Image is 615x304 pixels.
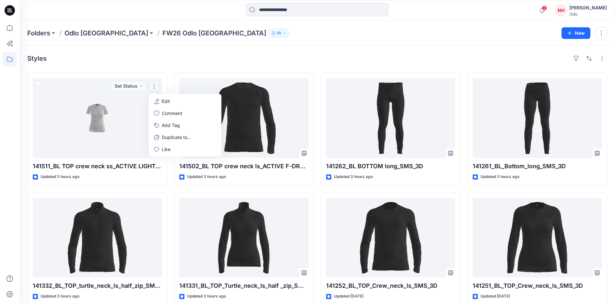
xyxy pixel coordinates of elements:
[150,95,220,107] a: Edit
[480,293,510,300] p: Updated [DATE]
[269,29,289,38] button: 10
[569,12,607,17] div: Odlo
[162,134,191,141] p: Duplicate to...
[277,30,281,37] p: 10
[27,29,50,38] a: Folders
[555,5,567,16] div: NH
[33,281,162,290] p: 141332_BL_TOP_turtle_neck_ls_half_zip_SMS_3D
[334,293,363,300] p: Updated [DATE]
[480,173,519,180] p: Updated 3 hours ago
[326,281,455,290] p: 141252_BL_TOP_Crew_neck_ls_SMS_3D
[473,162,602,171] p: 141261_BL_Bottom_long_SMS_3D
[41,293,79,300] p: Updated 3 hours ago
[27,55,47,62] h4: Styles
[473,281,602,290] p: 141251_BL_TOP_Crew_neck_ls_SMS_3D
[33,78,162,158] a: 141511_BL TOP crew neck ss_ACTIVE LIGHT_SMS_3D
[162,146,171,153] p: Like
[569,4,607,12] div: [PERSON_NAME]
[473,198,602,277] a: 141251_BL_TOP_Crew_neck_ls_SMS_3D
[33,162,162,171] p: 141511_BL TOP crew neck ss_ACTIVE LIGHT_SMS_3D
[179,198,308,277] a: 141331_BL_TOP_Turtle_neck_ls_half _zip_SMS_3D
[150,119,220,131] button: Add Tag
[41,173,79,180] p: Updated 3 hours ago
[65,29,148,38] a: Odlo [GEOGRAPHIC_DATA]
[326,162,455,171] p: 141262_BL BOTTOM long_SMS_3D
[473,78,602,158] a: 141261_BL_Bottom_long_SMS_3D
[162,98,170,105] p: Edit
[33,198,162,277] a: 141332_BL_TOP_turtle_neck_ls_half_zip_SMS_3D
[542,6,547,11] span: 2
[162,110,182,117] p: Comment
[326,78,455,158] a: 141262_BL BOTTOM long_SMS_3D
[187,293,226,300] p: Updated 3 hours ago
[562,27,590,39] button: New
[187,173,226,180] p: Updated 3 hours ago
[334,173,373,180] p: Updated 3 hours ago
[162,29,266,38] p: FW26 Odlo [GEOGRAPHIC_DATA]
[179,162,308,171] p: 141502_BL TOP crew neck ls_ACTIVE F-DRY LIGHT_SMS_3D
[326,198,455,277] a: 141252_BL_TOP_Crew_neck_ls_SMS_3D
[179,78,308,158] a: 141502_BL TOP crew neck ls_ACTIVE F-DRY LIGHT_SMS_3D
[179,281,308,290] p: 141331_BL_TOP_Turtle_neck_ls_half _zip_SMS_3D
